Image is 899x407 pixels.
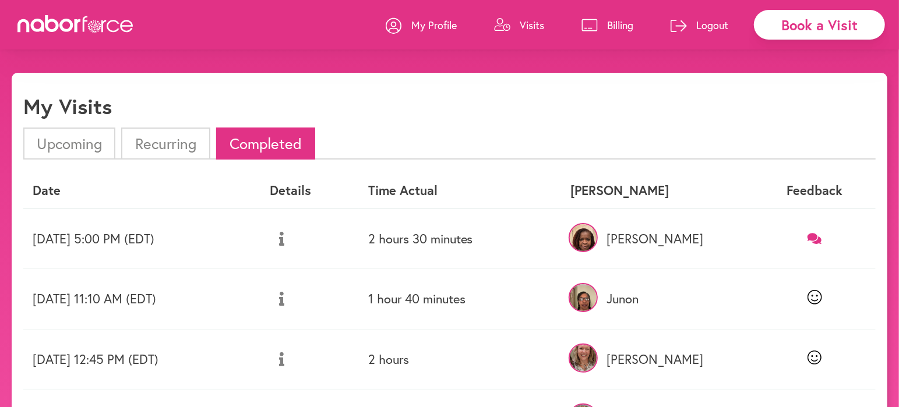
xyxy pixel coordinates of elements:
td: 1 hour 40 minutes [359,269,562,329]
li: Upcoming [23,128,115,160]
a: Logout [671,8,728,43]
td: [DATE] 12:45 PM (EDT) [23,329,260,389]
p: [PERSON_NAME] [570,352,744,367]
p: Junon [570,291,744,306]
li: Completed [216,128,315,160]
th: Details [260,174,359,208]
img: QBexCSpNTsOGcq3unIbE [569,283,598,312]
td: 2 hours 30 minutes [359,208,562,269]
p: Billing [607,18,633,32]
th: Date [23,174,260,208]
p: Logout [696,18,728,32]
td: [DATE] 11:10 AM (EDT) [23,269,260,329]
th: Time Actual [359,174,562,208]
li: Recurring [121,128,210,160]
img: b58fP9iDRJaMXK265Ics [569,223,598,252]
a: Billing [581,8,633,43]
td: 2 hours [359,329,562,389]
th: [PERSON_NAME] [561,174,753,208]
td: [DATE] 5:00 PM (EDT) [23,208,260,269]
p: Visits [520,18,544,32]
th: Feedback [753,174,876,208]
h1: My Visits [23,94,112,119]
div: Book a Visit [754,10,885,40]
a: Visits [494,8,544,43]
a: My Profile [386,8,457,43]
p: My Profile [411,18,457,32]
p: [PERSON_NAME] [570,231,744,246]
img: zPpYtdMMQzycPbKFN5AX [569,344,598,373]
